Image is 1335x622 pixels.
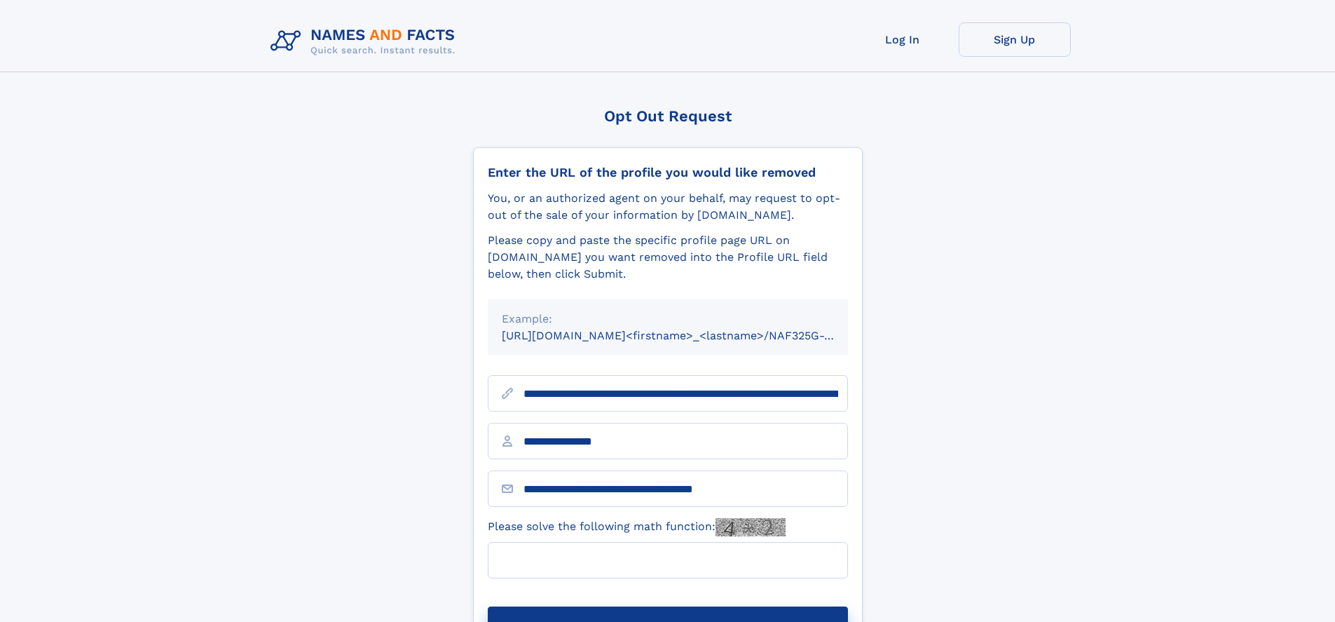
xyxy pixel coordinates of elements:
[488,190,848,224] div: You, or an authorized agent on your behalf, may request to opt-out of the sale of your informatio...
[502,311,834,327] div: Example:
[488,518,786,536] label: Please solve the following math function:
[502,329,875,342] small: [URL][DOMAIN_NAME]<firstname>_<lastname>/NAF325G-xxxxxxxx
[488,232,848,283] div: Please copy and paste the specific profile page URL on [DOMAIN_NAME] you want removed into the Pr...
[847,22,959,57] a: Log In
[473,107,863,125] div: Opt Out Request
[265,22,467,60] img: Logo Names and Facts
[488,165,848,180] div: Enter the URL of the profile you would like removed
[959,22,1071,57] a: Sign Up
